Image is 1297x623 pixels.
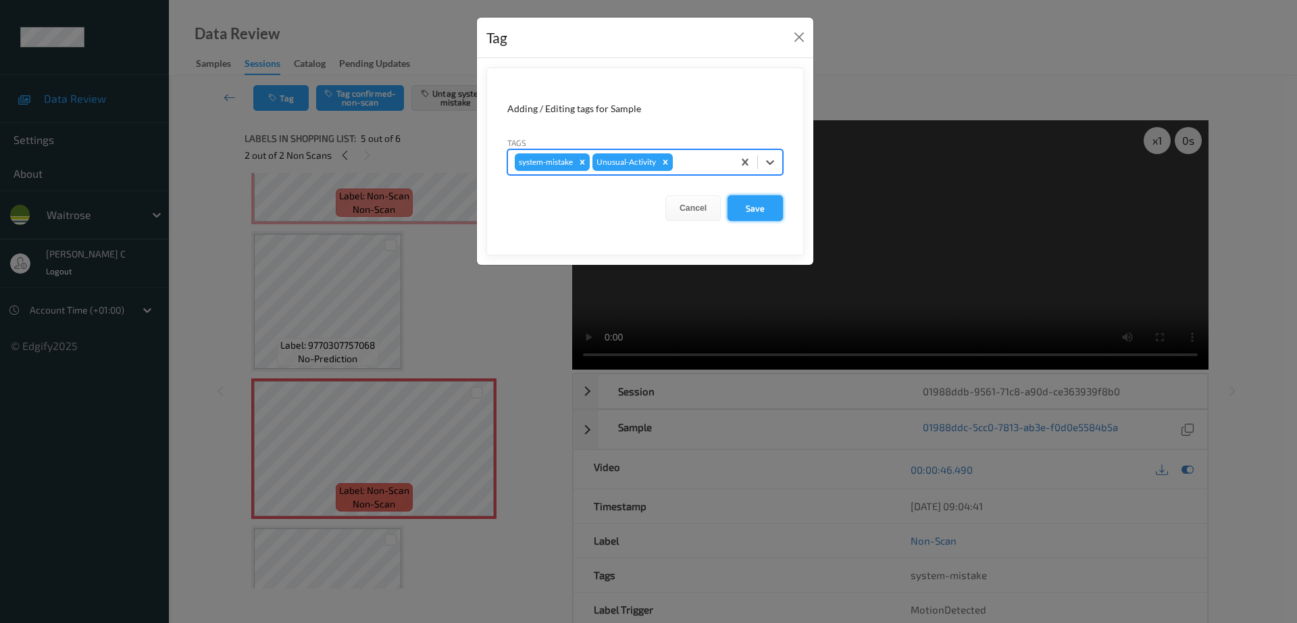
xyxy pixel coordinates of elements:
[507,136,526,149] label: Tags
[592,153,658,171] div: Unusual-Activity
[728,195,783,221] button: Save
[665,195,721,221] button: Cancel
[790,28,809,47] button: Close
[575,153,590,171] div: Remove system-mistake
[515,153,575,171] div: system-mistake
[507,102,783,116] div: Adding / Editing tags for Sample
[486,27,507,49] div: Tag
[658,153,673,171] div: Remove Unusual-Activity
